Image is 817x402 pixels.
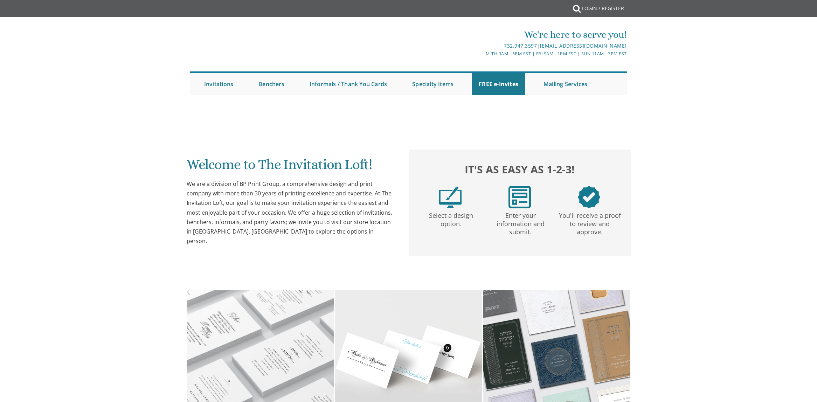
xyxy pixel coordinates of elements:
a: Benchers [251,73,291,95]
p: Enter your information and submit. [487,208,554,236]
h1: Welcome to The Invitation Loft! [187,157,395,178]
img: step2.png [508,186,531,208]
a: [EMAIL_ADDRESS][DOMAIN_NAME] [540,42,627,49]
p: Select a design option. [418,208,484,228]
h2: It's as easy as 1-2-3! [416,161,624,177]
div: M-Th 9am - 5pm EST | Fri 9am - 1pm EST | Sun 11am - 3pm EST [336,50,627,57]
img: step1.png [439,186,462,208]
div: We're here to serve you! [336,28,627,42]
a: Mailing Services [536,73,594,95]
img: step3.png [578,186,600,208]
p: You'll receive a proof to review and approve. [556,208,623,236]
div: We are a division of BP Print Group, a comprehensive design and print company with more than 30 y... [187,179,395,246]
a: Invitations [197,73,240,95]
div: | [336,42,627,50]
a: Specialty Items [405,73,461,95]
a: 732.947.3597 [504,42,537,49]
a: FREE e-Invites [472,73,525,95]
a: Informals / Thank You Cards [303,73,394,95]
